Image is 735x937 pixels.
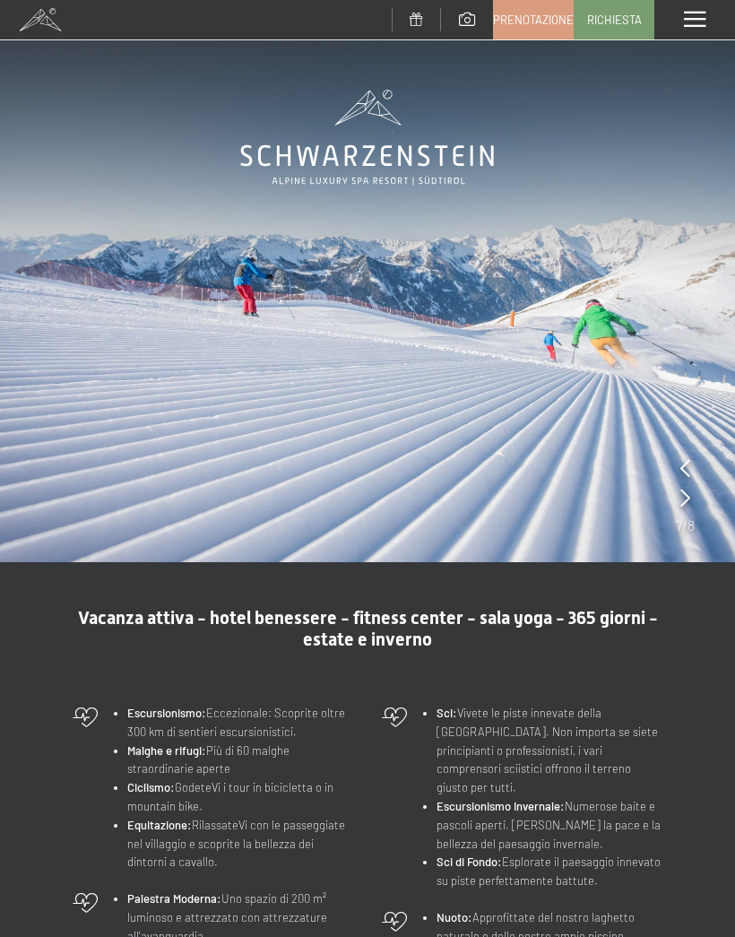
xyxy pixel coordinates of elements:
[437,706,457,720] strong: Sci:
[575,1,653,39] a: Richiesta
[127,704,354,742] li: Eccezionale: Scoprite oltre 300 km di sentieri escursionistici.
[494,1,573,39] a: Prenotazione
[437,797,663,853] li: Numerose baite e pascoli aperti. [PERSON_NAME] la pace e la bellezza del paesaggio invernale.
[127,780,175,794] strong: Ciclismo:
[127,818,192,832] strong: Equitazione:
[437,799,565,813] strong: Escursionismo Invernale:
[493,12,574,28] span: Prenotazione
[587,12,642,28] span: Richiesta
[127,742,354,779] li: Più di 60 malghe straordinarie aperte
[127,778,354,816] li: GodeteVi i tour in bicicletta o in mountain bike.
[676,516,682,535] span: 7
[437,704,663,797] li: Vivete le piste innevate della [GEOGRAPHIC_DATA]. Non importa se siete principianti o professioni...
[127,743,206,758] strong: Malghe e rifugi:
[437,853,663,890] li: Esplorate il paesaggio innevato su piste perfettamente battute.
[682,516,687,535] span: /
[127,891,221,906] strong: Palestra Moderna:
[127,816,354,872] li: RilassateVi con le passeggiate nel villaggio e scoprite la bellezza dei dintorni a cavallo.
[437,910,472,924] strong: Nuoto:
[127,706,206,720] strong: Escursionismo:
[78,607,658,650] span: Vacanza attiva - hotel benessere - fitness center - sala yoga - 365 giorni - estate e inverno
[687,516,695,535] span: 8
[437,855,502,869] strong: Sci di Fondo:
